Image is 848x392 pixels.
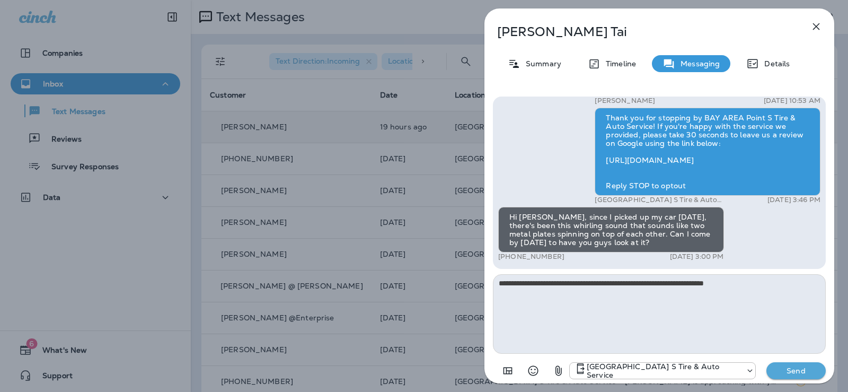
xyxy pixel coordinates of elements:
div: Hi [PERSON_NAME], since I picked up my car [DATE], there's been this whirling sound that sounds l... [498,207,724,252]
p: [GEOGRAPHIC_DATA] S Tire & Auto Service [595,196,730,204]
button: Add in a premade template [497,360,518,381]
div: Thank you for stopping by BAY AREA Point S Tire & Auto Service! If you're happy with the service ... [595,108,820,196]
button: Send [766,362,826,379]
p: [DATE] 3:46 PM [767,196,820,204]
p: [PHONE_NUMBER] [498,252,564,261]
p: [PERSON_NAME] Tai [497,24,787,39]
p: Timeline [600,59,636,68]
p: [GEOGRAPHIC_DATA] S Tire & Auto Service [587,362,740,379]
div: +1 (301) 975-0024 [570,362,755,379]
p: Summary [520,59,561,68]
p: Messaging [675,59,720,68]
p: [PERSON_NAME] [595,97,655,105]
button: Select an emoji [523,360,544,381]
p: [DATE] 10:53 AM [764,97,820,105]
p: Details [759,59,790,68]
p: [DATE] 3:00 PM [670,252,724,261]
p: Send [774,366,818,376]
